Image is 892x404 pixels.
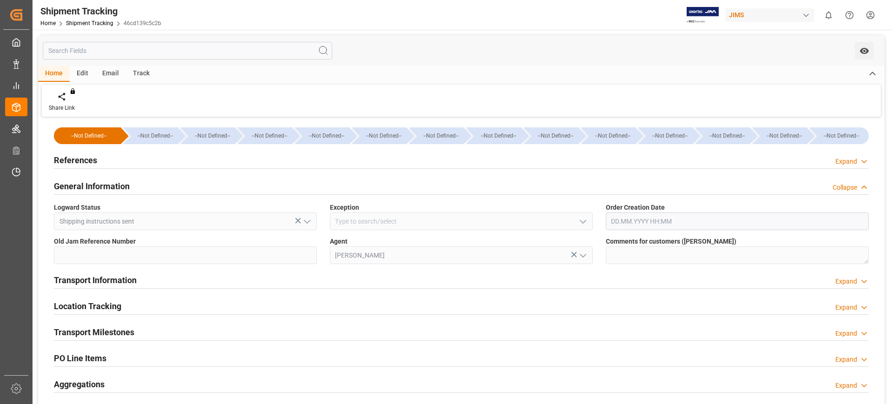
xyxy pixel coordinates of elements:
div: --Not Defined-- [190,127,235,144]
div: --Not Defined-- [132,127,178,144]
div: Expand [835,329,857,338]
button: JIMS [725,6,818,24]
button: Help Center [839,5,860,26]
div: --Not Defined-- [63,127,114,144]
div: --Not Defined-- [361,127,407,144]
div: --Not Defined-- [761,127,807,144]
div: --Not Defined-- [409,127,464,144]
h2: Location Tracking [54,300,121,312]
a: Shipment Tracking [66,20,113,26]
div: Home [38,66,70,82]
input: Type to search/select [330,212,593,230]
div: --Not Defined-- [819,127,864,144]
div: Expand [835,157,857,166]
button: open menu [575,248,589,263]
div: --Not Defined-- [809,127,869,144]
button: open menu [299,214,313,229]
span: Comments for customers ([PERSON_NAME]) [606,237,736,246]
div: --Not Defined-- [638,127,693,144]
span: Logward Status [54,203,100,212]
div: --Not Defined-- [475,127,521,144]
div: --Not Defined-- [466,127,521,144]
input: Search Fields [43,42,332,60]
div: --Not Defined-- [590,127,636,144]
span: Old Jam Reference Number [54,237,136,246]
div: --Not Defined-- [352,127,407,144]
button: open menu [855,42,874,60]
input: DD.MM.YYYY HH:MM [606,212,869,230]
button: open menu [575,214,589,229]
input: Type to search/select [54,212,317,230]
h2: Aggregations [54,378,105,391]
h2: PO Line Items [54,352,106,364]
div: --Not Defined-- [54,127,121,144]
div: Edit [70,66,95,82]
div: Email [95,66,126,82]
div: Expand [835,303,857,312]
span: Exception [330,203,359,212]
div: --Not Defined-- [237,127,292,144]
button: show 0 new notifications [818,5,839,26]
div: Shipment Tracking [40,4,161,18]
div: --Not Defined-- [524,127,578,144]
a: Home [40,20,56,26]
span: Order Creation Date [606,203,665,212]
div: --Not Defined-- [123,127,178,144]
div: --Not Defined-- [418,127,464,144]
div: Collapse [833,183,857,192]
div: Expand [835,381,857,391]
span: Agent [330,237,348,246]
div: --Not Defined-- [647,127,693,144]
div: --Not Defined-- [581,127,636,144]
div: --Not Defined-- [304,127,349,144]
div: --Not Defined-- [695,127,750,144]
div: --Not Defined-- [247,127,292,144]
div: --Not Defined-- [180,127,235,144]
div: --Not Defined-- [704,127,750,144]
div: --Not Defined-- [533,127,578,144]
h2: Transport Information [54,274,137,286]
div: JIMS [725,8,814,22]
h2: General Information [54,180,130,192]
h2: Transport Milestones [54,326,134,338]
h2: References [54,154,97,166]
div: --Not Defined-- [752,127,807,144]
div: Track [126,66,157,82]
div: Expand [835,355,857,364]
div: Expand [835,277,857,286]
div: --Not Defined-- [295,127,349,144]
img: Exertis%20JAM%20-%20Email%20Logo.jpg_1722504956.jpg [687,7,719,23]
